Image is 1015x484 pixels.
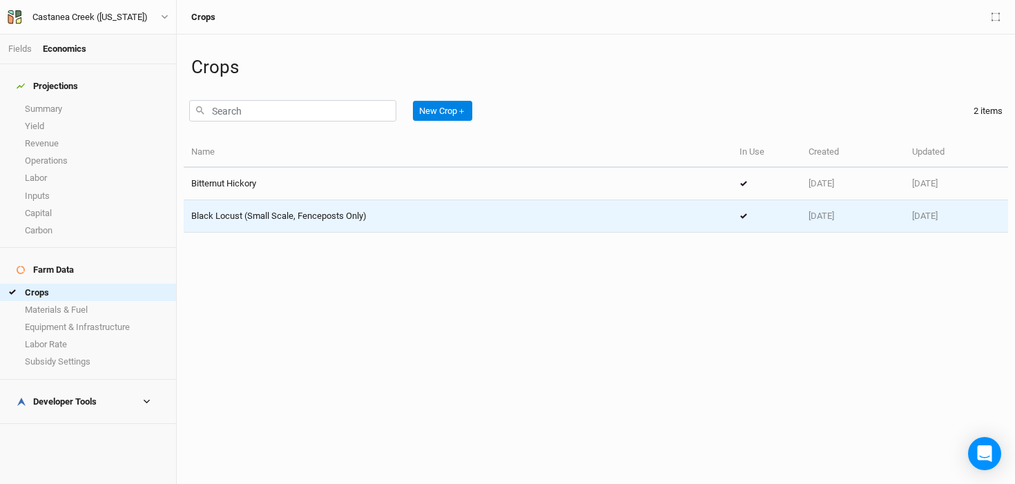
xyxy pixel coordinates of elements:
[7,10,169,25] button: Castanea Creek ([US_STATE])
[8,43,32,54] a: Fields
[974,105,1003,117] div: 2 items
[43,43,86,55] div: Economics
[8,388,168,416] h4: Developer Tools
[801,138,905,168] th: Created
[413,101,472,122] button: New Crop＋
[17,81,78,92] div: Projections
[32,10,148,24] div: Castanea Creek ([US_STATE])
[809,178,834,188] span: Jul 29, 2025 2:12 PM
[912,211,938,221] span: Jul 28, 2025 12:39 PM
[17,264,74,275] div: Farm Data
[17,396,97,407] div: Developer Tools
[905,138,1008,168] th: Updated
[32,10,148,24] div: Castanea Creek (Washington)
[191,12,215,23] h3: Crops
[189,100,396,122] input: Search
[732,138,801,168] th: In Use
[912,178,938,188] span: Jul 29, 2025 2:12 PM
[968,437,1001,470] div: Open Intercom Messenger
[191,211,367,221] span: Black Locust (Small Scale, Fenceposts Only)
[191,57,1000,78] h1: Crops
[184,138,732,168] th: Name
[809,211,834,221] span: Jul 28, 2025 12:39 PM
[191,178,256,188] span: Bitternut Hickory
